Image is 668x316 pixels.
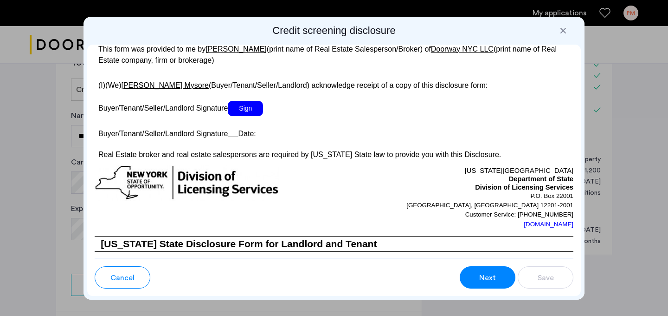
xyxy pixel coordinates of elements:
p: Customer Service: [PHONE_NUMBER] [334,210,573,219]
span: Next [479,272,496,283]
u: [PERSON_NAME] [206,45,267,53]
p: (I)(We) (Buyer/Tenant/Seller/Landlord) acknowledge receipt of a copy of this disclosure form: [95,76,573,91]
span: Cancel [110,272,135,283]
p: [GEOGRAPHIC_DATA], [GEOGRAPHIC_DATA] 12201-2001 [334,201,573,210]
p: Buyer/Tenant/Seller/Landlord Signature Date: [95,126,573,139]
p: [US_STATE][GEOGRAPHIC_DATA] [334,165,573,175]
span: Buyer/Tenant/Seller/Landlord Signature [98,104,228,112]
p: Division of Licensing Services [334,184,573,192]
p: This form was provided to me by (print name of Real Estate Salesperson/Broker) of (print name of ... [95,44,573,66]
h4: THIS IS NOT A CONTRACT [95,252,573,270]
button: button [95,266,150,289]
a: [DOMAIN_NAME] [524,220,573,229]
button: button [460,266,515,289]
u: Doorway NYC LLC [431,45,494,53]
u: [PERSON_NAME] Mysore [121,81,208,89]
span: Sign [228,101,263,116]
h3: [US_STATE] State Disclosure Form for Landlord and Tenant [95,236,573,252]
p: Real Estate broker and real estate salespersons are required by [US_STATE] State law to provide y... [95,149,573,160]
p: Department of State [334,175,573,184]
h2: Credit screening disclosure [87,24,581,37]
button: button [518,266,573,289]
p: P.O. Box 22001 [334,191,573,201]
span: Save [538,272,554,283]
img: new-york-logo.png [95,165,279,201]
